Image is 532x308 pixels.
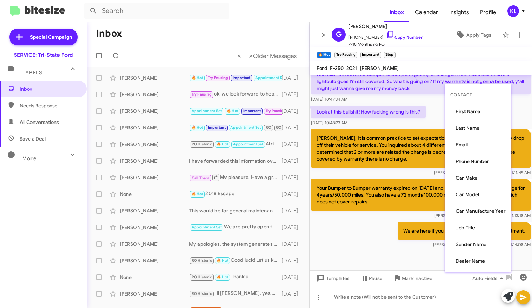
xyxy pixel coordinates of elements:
button: Car Model [445,186,511,203]
button: Phone Number [445,153,511,170]
button: Car Make [445,170,511,186]
button: First Name [445,103,511,120]
button: Last Name [445,120,511,136]
button: Car Manufacture Year [445,203,511,219]
button: Job Title [445,219,511,236]
button: Sender Name [445,236,511,253]
button: Dealer Name [445,253,511,269]
button: Email [445,136,511,153]
span: Contact [445,87,511,103]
